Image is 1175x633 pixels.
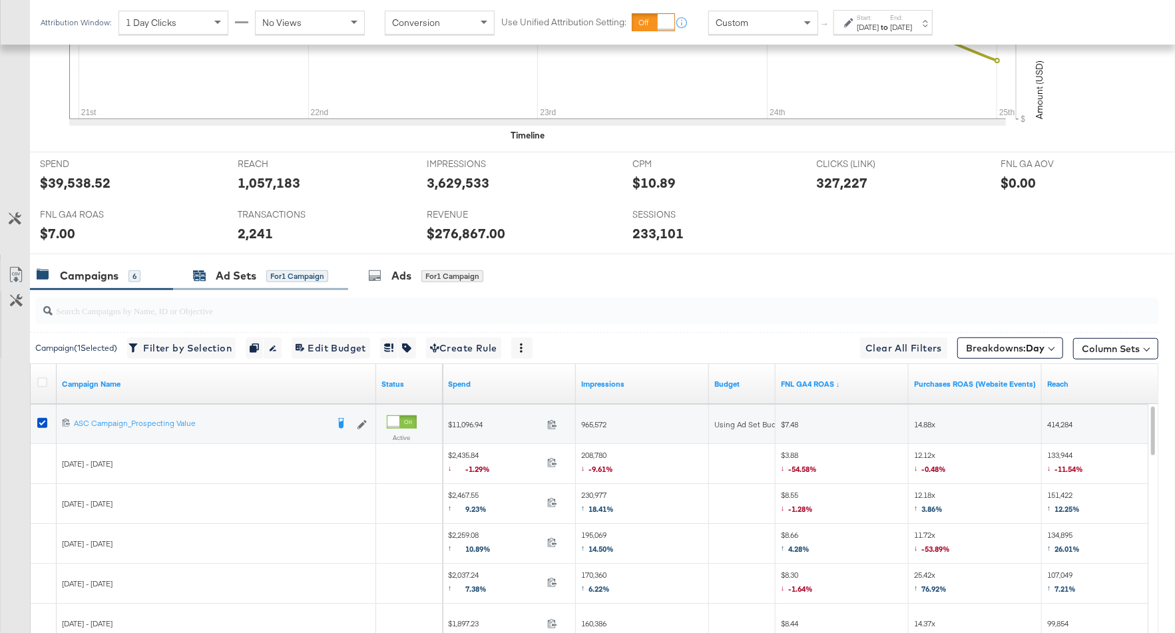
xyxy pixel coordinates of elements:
[62,618,113,628] span: [DATE] - [DATE]
[62,578,113,588] span: [DATE] - [DATE]
[589,504,614,514] span: 18.41%
[466,544,501,554] span: 10.89%
[581,379,704,389] a: The number of times your ad was served. On mobile apps an ad is counted as served the first time ...
[448,450,542,477] span: $2,435.84
[262,17,302,29] span: No Views
[127,337,236,359] button: Filter by Selection
[1047,379,1170,389] a: The number of people your ad was served to.
[781,582,789,592] span: ↓
[714,379,770,389] a: The maximum amount you're willing to spend on your ads, on average each day or over the lifetime ...
[448,419,542,429] span: $11,096.94
[581,530,614,557] span: 195,069
[40,224,75,243] div: $7.00
[632,173,676,192] div: $10.89
[922,504,943,514] span: 3.86%
[789,584,814,594] span: -1.64%
[781,419,798,429] span: $7.48
[789,544,810,554] span: 4.28%
[501,16,626,29] label: Use Unified Attribution Setting:
[1001,173,1036,192] div: $0.00
[914,530,951,557] span: 11.72x
[589,584,610,594] span: 6.22%
[632,158,732,170] span: CPM
[466,504,497,514] span: 9.23%
[448,463,466,473] span: ↓
[966,341,1045,355] span: Breakdowns:
[781,503,789,513] span: ↓
[1001,158,1100,170] span: FNL GA AOV
[632,224,684,243] div: 233,101
[238,158,338,170] span: REACH
[1055,544,1080,554] span: 26.01%
[1047,419,1072,429] span: 414,284
[448,490,542,517] span: $2,467.55
[35,342,117,354] div: Campaign ( 1 Selected)
[427,158,527,170] span: IMPRESSIONS
[238,173,300,192] div: 1,057,183
[466,464,501,474] span: -1.29%
[581,490,614,517] span: 230,977
[238,208,338,221] span: TRANSACTIONS
[922,464,947,474] span: -0.48%
[40,158,140,170] span: SPEND
[781,379,903,389] a: revenue/spend
[914,463,922,473] span: ↓
[879,22,890,32] strong: to
[40,208,140,221] span: FNL GA4 ROAS
[581,618,606,628] span: 160,386
[789,464,818,474] span: -54.58%
[914,542,922,552] span: ↓
[914,379,1037,389] a: The total value of the purchase actions divided by spend tracked by your Custom Audience pixel on...
[421,270,483,282] div: for 1 Campaign
[581,503,589,513] span: ↑
[266,270,328,282] div: for 1 Campaign
[60,268,118,284] div: Campaigns
[131,340,232,357] span: Filter by Selection
[589,464,614,474] span: -9.61%
[914,503,922,513] span: ↑
[427,173,489,192] div: 3,629,533
[1047,490,1080,517] span: 151,422
[448,582,466,592] span: ↑
[857,13,879,22] label: Start:
[1047,542,1055,552] span: ↑
[53,292,1057,318] input: Search Campaigns by Name, ID or Objective
[914,419,935,429] span: 14.88x
[466,584,497,594] span: 7.38%
[62,499,113,509] span: [DATE] - [DATE]
[632,208,732,221] span: SESSIONS
[1073,338,1158,359] button: Column Sets
[62,459,113,469] span: [DATE] - [DATE]
[581,463,589,473] span: ↓
[581,450,614,477] span: 208,780
[789,504,814,514] span: -1.28%
[781,490,814,517] span: $8.55
[1055,464,1084,474] span: -11.54%
[714,419,788,430] div: Using Ad Set Budget
[392,17,440,29] span: Conversion
[914,570,947,597] span: 25.42x
[1047,463,1055,473] span: ↓
[448,618,542,628] span: $1,897.23
[74,418,327,431] a: ASC Campaign_Prospecting Value
[1026,342,1045,354] b: Day
[427,224,505,243] div: $276,867.00
[581,582,589,592] span: ↑
[781,570,814,597] span: $8.30
[716,17,748,29] span: Custom
[1055,504,1080,514] span: 12.25%
[387,433,417,442] label: Active
[1047,582,1055,592] span: ↑
[890,13,912,22] label: End:
[581,542,589,552] span: ↑
[1047,618,1068,628] span: 99,854
[865,340,942,357] span: Clear All Filters
[781,463,789,473] span: ↓
[296,340,366,357] span: Edit Budget
[817,173,868,192] div: 327,227
[781,542,789,552] span: ↑
[448,542,466,552] span: ↑
[62,379,371,389] a: Your campaign name.
[448,570,542,597] span: $2,037.24
[781,450,818,477] span: $3.88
